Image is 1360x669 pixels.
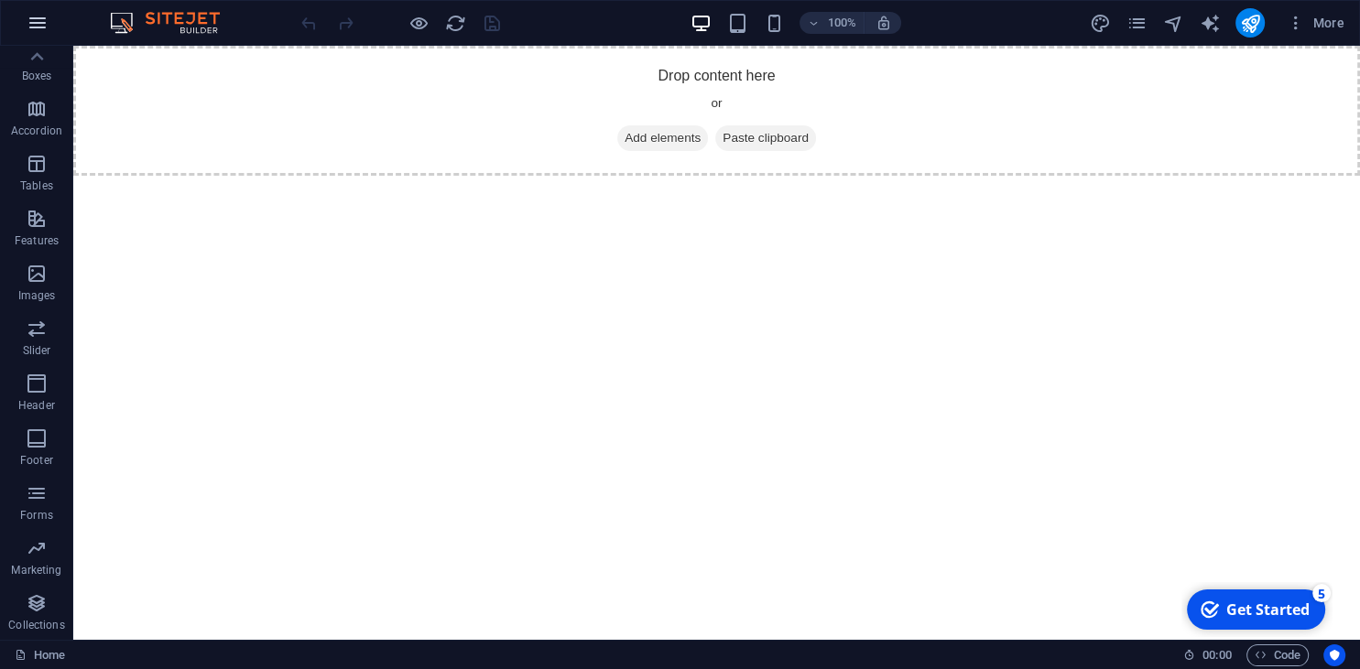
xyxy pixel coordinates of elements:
[1279,8,1352,38] button: More
[444,12,466,34] button: reload
[8,618,64,632] p: Collections
[105,12,243,34] img: Editor Logo
[1162,12,1184,34] button: navigator
[827,12,856,34] h6: 100%
[1235,8,1265,38] button: publish
[1183,644,1232,666] h6: Session time
[1239,13,1260,34] i: Publish
[131,2,149,20] div: 5
[800,12,865,34] button: 100%
[15,233,59,248] p: Features
[23,343,51,358] p: Slider
[1199,12,1221,34] button: text_generator
[5,7,144,48] div: Get Started 5 items remaining, 0% complete
[20,178,53,193] p: Tables
[544,80,635,105] span: Add elements
[1215,648,1218,662] span: :
[18,288,56,303] p: Images
[1202,644,1231,666] span: 00 00
[875,15,891,31] i: On resize automatically adjust zoom level to fit chosen device.
[1162,13,1183,34] i: Navigator
[11,563,61,577] p: Marketing
[22,69,52,83] p: Boxes
[445,13,466,34] i: Reload page
[18,398,55,413] p: Header
[1089,12,1111,34] button: design
[45,17,128,38] div: Get Started
[1246,644,1309,666] button: Code
[20,508,53,523] p: Forms
[15,644,65,666] a: Click to cancel selection. Double-click to open Pages
[1255,644,1300,666] span: Code
[1126,13,1147,34] i: Pages (Ctrl+Alt+S)
[1089,13,1110,34] i: Design (Ctrl+Alt+Y)
[1199,13,1220,34] i: AI Writer
[1323,644,1345,666] button: Usercentrics
[11,124,62,138] p: Accordion
[1126,12,1148,34] button: pages
[20,453,53,468] p: Footer
[642,80,743,105] span: Paste clipboard
[1287,14,1344,32] span: More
